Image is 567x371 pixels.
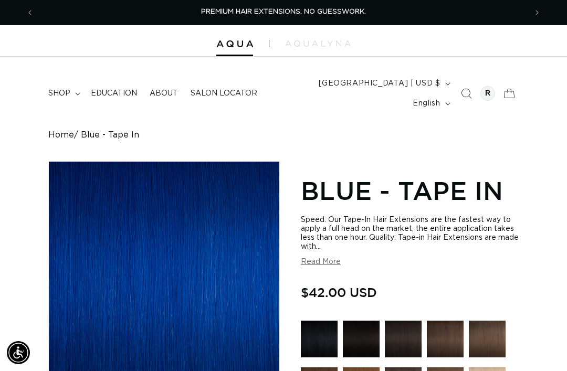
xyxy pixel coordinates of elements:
img: 2 Dark Brown - Tape In [427,321,464,357]
img: 4AB Medium Ash Brown - Hand Tied Weft [469,321,506,357]
img: 1 Black - Tape In [301,321,338,357]
summary: Search [455,82,478,105]
a: Salon Locator [184,82,264,104]
span: $42.00 USD [301,282,377,302]
a: 1 Black - Tape In [301,321,338,363]
img: 1N Natural Black - Tape In [343,321,380,357]
button: Read More [301,258,341,267]
span: PREMIUM HAIR EXTENSIONS. NO GUESSWORK. [201,8,366,15]
div: Speed: Our Tape-In Hair Extensions are the fastest way to apply a full head on the market, the en... [301,216,519,251]
a: Home [48,130,74,140]
nav: breadcrumbs [48,130,519,140]
button: English [406,93,454,113]
a: 1B Soft Black - Tape In [385,321,422,363]
span: About [150,89,178,98]
button: Previous announcement [18,3,41,23]
a: Education [85,82,143,104]
span: shop [48,89,70,98]
a: 4AB Medium Ash Brown - Hand Tied Weft [469,321,506,363]
img: Aqua Hair Extensions [216,40,253,48]
span: English [413,98,440,109]
summary: shop [42,82,85,104]
div: Accessibility Menu [7,341,30,364]
span: Salon Locator [191,89,257,98]
button: Next announcement [526,3,549,23]
a: 1N Natural Black - Tape In [343,321,380,363]
a: 2 Dark Brown - Tape In [427,321,464,363]
span: [GEOGRAPHIC_DATA] | USD $ [319,78,440,89]
img: aqualyna.com [285,40,351,47]
h1: Blue - Tape In [301,174,519,207]
button: [GEOGRAPHIC_DATA] | USD $ [312,73,455,93]
span: Blue - Tape In [81,130,139,140]
img: 1B Soft Black - Tape In [385,321,422,357]
a: About [143,82,184,104]
span: Education [91,89,137,98]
